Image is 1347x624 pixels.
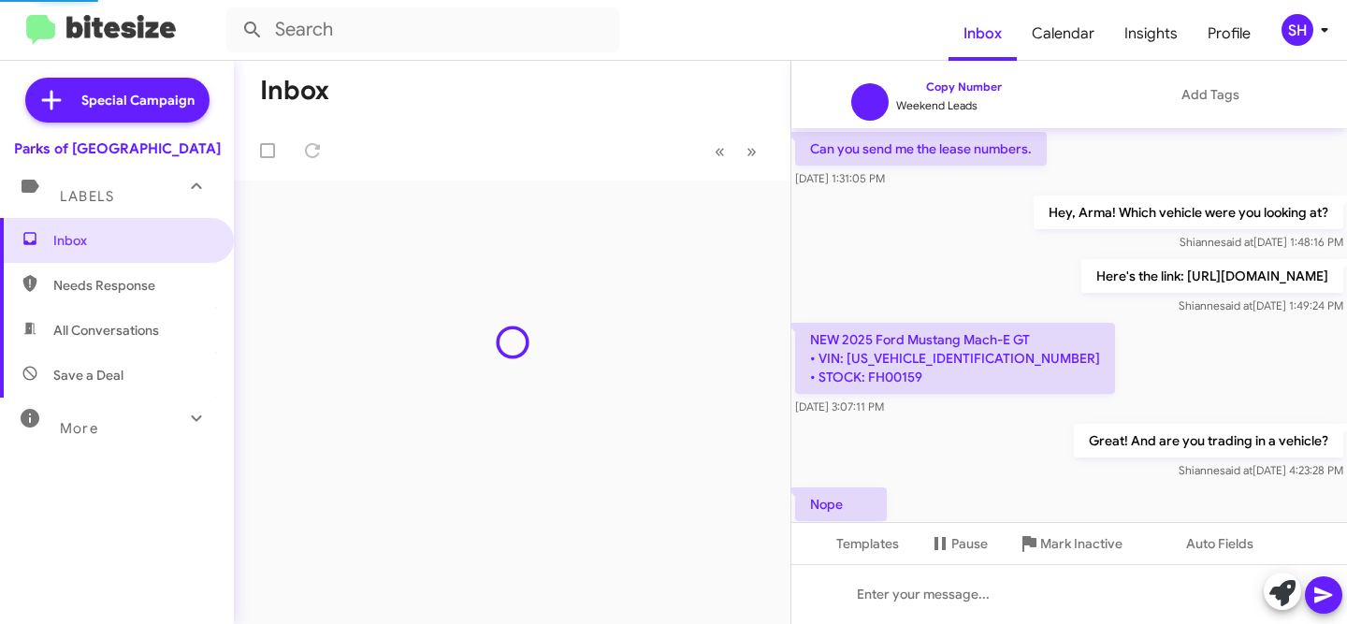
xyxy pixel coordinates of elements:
span: said at [1221,235,1253,249]
p: NEW 2025 Ford Mustang Mach-E GT • VIN: [US_VEHICLE_IDENTIFICATION_NUMBER] • STOCK: FH00159 [795,323,1115,394]
p: Here's the link: [URL][DOMAIN_NAME] [1081,259,1343,293]
span: « [715,139,725,163]
span: said at [1220,298,1253,312]
span: said at [1220,463,1253,477]
button: Pause [914,527,1003,560]
span: » [746,139,757,163]
button: Auto Fields [1171,527,1291,560]
button: Next [735,132,768,170]
a: Calendar [1017,7,1109,61]
span: Special Campaign [81,91,195,109]
button: Mark Inactive [1003,527,1137,560]
span: Labels [60,188,114,205]
p: Great! And are you trading in a vehicle? [1074,424,1343,457]
span: [DATE] 3:07:11 PM [795,399,884,414]
span: Needs Response [53,276,212,295]
button: Add Tags [1133,78,1257,111]
a: Inbox [949,7,1017,61]
span: Shianne [DATE] 1:48:16 PM [1180,235,1343,249]
a: Profile [1193,7,1266,61]
span: Auto Fields [1186,527,1276,560]
span: Shianne [DATE] 1:49:24 PM [1179,298,1343,312]
a: Special Campaign [25,78,210,123]
p: Can you send me the lease numbers. [795,132,1047,166]
p: Hey, Arma! Which vehicle were you looking at? [1034,196,1343,229]
span: More [60,420,98,437]
span: Inbox [53,231,212,250]
span: Pause [951,527,988,560]
button: SH [1266,14,1326,46]
nav: Page navigation example [704,132,768,170]
p: Nope [795,487,887,521]
span: Templates [806,527,899,560]
span: Save a Deal [53,366,123,385]
button: Templates [791,527,914,560]
span: Mark Inactive [1040,527,1122,560]
input: Search [226,7,619,52]
span: Add Tags [1181,78,1239,111]
a: Copy Number [904,80,1002,94]
a: Insights [1109,7,1193,61]
span: All Conversations [53,321,159,340]
div: SH [1282,14,1313,46]
h1: Inbox [260,76,329,106]
div: Parks of [GEOGRAPHIC_DATA] [14,139,221,158]
span: [DATE] 1:31:05 PM [795,171,885,185]
span: Shianne [DATE] 4:23:28 PM [1179,463,1343,477]
button: Previous [703,132,736,170]
span: Weekend Leads [896,96,1002,115]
